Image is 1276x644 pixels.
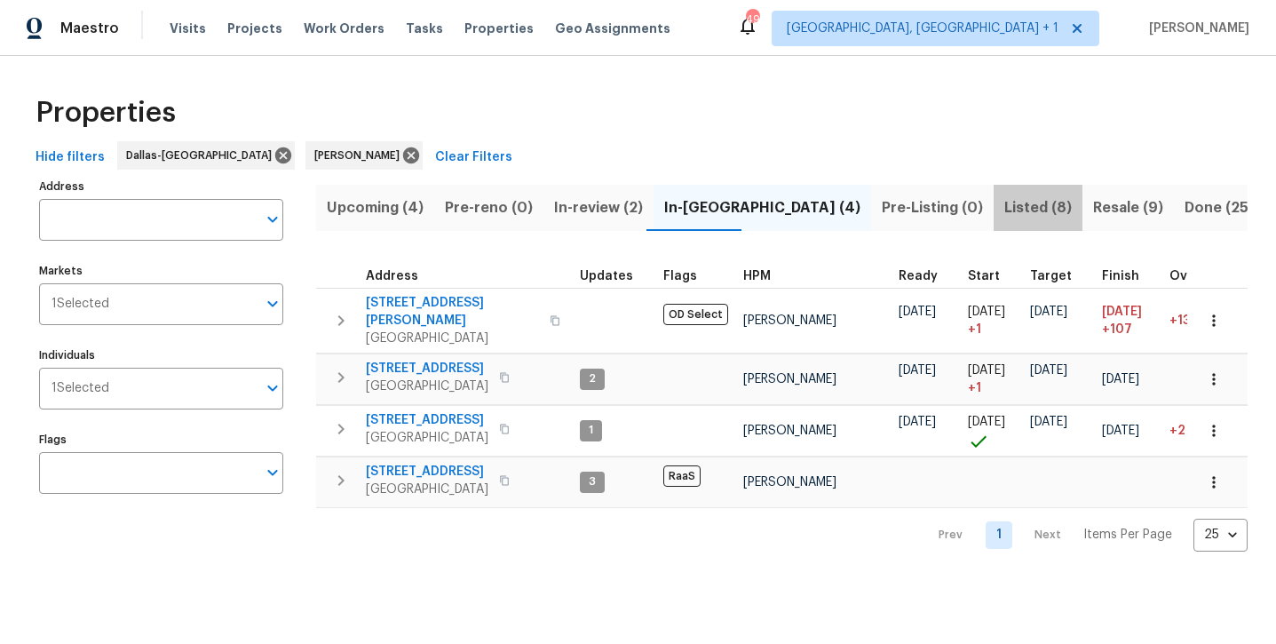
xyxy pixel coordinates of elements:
[787,20,1058,37] span: [GEOGRAPHIC_DATA], [GEOGRAPHIC_DATA] + 1
[305,141,423,170] div: [PERSON_NAME]
[922,519,1248,552] nav: Pagination Navigation
[1102,270,1139,282] span: Finish
[227,20,282,37] span: Projects
[961,405,1023,456] td: Project started on time
[117,141,295,170] div: Dallas-[GEOGRAPHIC_DATA]
[1102,306,1142,318] span: [DATE]
[1102,321,1132,338] span: +107
[663,304,728,325] span: OD Select
[555,20,670,37] span: Geo Assignments
[1169,314,1197,327] span: +135
[1169,425,1185,437] span: +2
[1142,20,1249,37] span: [PERSON_NAME]
[39,350,283,361] label: Individuals
[366,411,488,429] span: [STREET_ADDRESS]
[260,207,285,232] button: Open
[899,270,938,282] span: Ready
[1169,270,1232,282] div: Days past target finish date
[961,288,1023,353] td: Project started 1 days late
[1030,270,1088,282] div: Target renovation project end date
[366,429,488,447] span: [GEOGRAPHIC_DATA]
[882,195,983,220] span: Pre-Listing (0)
[986,521,1012,549] a: Goto page 1
[743,476,836,489] span: [PERSON_NAME]
[1095,288,1162,353] td: Scheduled to finish 107 day(s) late
[304,20,384,37] span: Work Orders
[366,481,488,498] span: [GEOGRAPHIC_DATA]
[1030,364,1067,377] span: [DATE]
[406,22,443,35] span: Tasks
[899,270,954,282] div: Earliest renovation start date (first business day after COE or Checkout)
[968,416,1005,428] span: [DATE]
[435,147,512,169] span: Clear Filters
[968,270,1016,282] div: Actual renovation start date
[968,270,1000,282] span: Start
[1102,373,1139,386] span: [DATE]
[968,379,981,397] span: + 1
[60,20,119,37] span: Maestro
[899,416,936,428] span: [DATE]
[366,463,488,481] span: [STREET_ADDRESS]
[1004,195,1072,220] span: Listed (8)
[39,434,283,445] label: Flags
[126,147,279,164] span: Dallas-[GEOGRAPHIC_DATA]
[260,376,285,401] button: Open
[968,364,1005,377] span: [DATE]
[554,195,643,220] span: In-review (2)
[743,425,836,437] span: [PERSON_NAME]
[664,195,860,220] span: In-[GEOGRAPHIC_DATA] (4)
[582,474,603,489] span: 3
[314,147,407,164] span: [PERSON_NAME]
[899,364,936,377] span: [DATE]
[746,11,758,28] div: 49
[52,381,109,396] span: 1 Selected
[260,460,285,485] button: Open
[743,373,836,386] span: [PERSON_NAME]
[961,354,1023,404] td: Project started 1 days late
[39,266,283,276] label: Markets
[1185,195,1264,220] span: Done (256)
[899,306,936,318] span: [DATE]
[1030,270,1072,282] span: Target
[327,195,424,220] span: Upcoming (4)
[1162,288,1239,353] td: 135 day(s) past target finish date
[582,423,600,438] span: 1
[580,270,633,282] span: Updates
[1193,512,1248,558] div: 25
[968,321,981,338] span: + 1
[366,330,539,347] span: [GEOGRAPHIC_DATA]
[1162,405,1239,456] td: 2 day(s) past target finish date
[1169,270,1216,282] span: Overall
[1102,425,1139,437] span: [DATE]
[36,104,176,122] span: Properties
[366,378,488,395] span: [GEOGRAPHIC_DATA]
[36,147,105,169] span: Hide filters
[743,270,771,282] span: HPM
[366,360,488,378] span: [STREET_ADDRESS]
[366,294,539,330] span: [STREET_ADDRESS][PERSON_NAME]
[464,20,534,37] span: Properties
[445,195,533,220] span: Pre-reno (0)
[39,181,283,192] label: Address
[428,141,519,174] button: Clear Filters
[366,270,418,282] span: Address
[1083,526,1172,544] p: Items Per Page
[1030,416,1067,428] span: [DATE]
[1093,195,1163,220] span: Resale (9)
[663,465,701,487] span: RaaS
[663,270,697,282] span: Flags
[1030,306,1067,318] span: [DATE]
[582,371,603,386] span: 2
[52,297,109,312] span: 1 Selected
[28,141,112,174] button: Hide filters
[170,20,206,37] span: Visits
[260,291,285,316] button: Open
[968,306,1005,318] span: [DATE]
[743,314,836,327] span: [PERSON_NAME]
[1102,270,1155,282] div: Projected renovation finish date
